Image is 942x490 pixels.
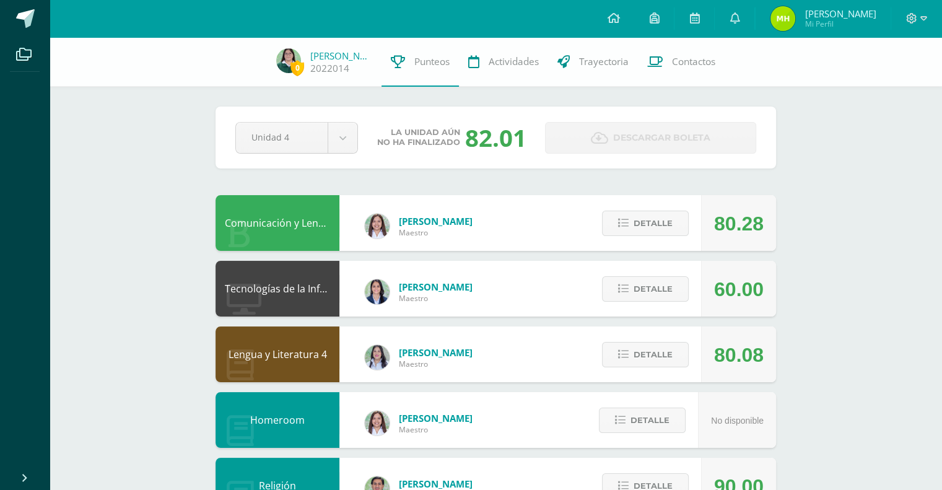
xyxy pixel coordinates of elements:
[399,346,473,359] span: [PERSON_NAME]
[602,276,689,302] button: Detalle
[399,227,473,238] span: Maestro
[459,37,548,87] a: Actividades
[602,211,689,236] button: Detalle
[548,37,638,87] a: Trayectoria
[634,343,673,366] span: Detalle
[711,416,764,426] span: No disponible
[310,50,372,62] a: [PERSON_NAME]
[377,128,460,147] span: La unidad aún no ha finalizado
[599,408,686,433] button: Detalle
[465,121,526,154] div: 82.01
[770,6,795,31] img: 8cfee9302e94c67f695fad48b611364c.png
[634,212,673,235] span: Detalle
[216,392,339,448] div: Homeroom
[310,62,349,75] a: 2022014
[399,412,473,424] span: [PERSON_NAME]
[672,55,715,68] span: Contactos
[290,60,304,76] span: 0
[399,424,473,435] span: Maestro
[276,48,301,73] img: 3e3fd6e5ab412e34de53ec92eb8dbd43.png
[714,261,764,317] div: 60.00
[399,478,473,490] span: [PERSON_NAME]
[634,278,673,300] span: Detalle
[714,327,764,383] div: 80.08
[399,215,473,227] span: [PERSON_NAME]
[613,123,710,153] span: Descargar boleta
[414,55,450,68] span: Punteos
[630,409,669,432] span: Detalle
[216,326,339,382] div: Lengua y Literatura 4
[216,195,339,251] div: Comunicación y Lenguaje L3 Inglés 4
[638,37,725,87] a: Contactos
[805,19,876,29] span: Mi Perfil
[365,345,390,370] img: df6a3bad71d85cf97c4a6d1acf904499.png
[805,7,876,20] span: [PERSON_NAME]
[714,196,764,252] div: 80.28
[382,37,459,87] a: Punteos
[216,261,339,317] div: Tecnologías de la Información y la Comunicación 4
[236,123,357,153] a: Unidad 4
[365,411,390,435] img: acecb51a315cac2de2e3deefdb732c9f.png
[399,281,473,293] span: [PERSON_NAME]
[579,55,629,68] span: Trayectoria
[365,279,390,304] img: 7489ccb779e23ff9f2c3e89c21f82ed0.png
[489,55,539,68] span: Actividades
[602,342,689,367] button: Detalle
[399,359,473,369] span: Maestro
[365,214,390,238] img: acecb51a315cac2de2e3deefdb732c9f.png
[399,293,473,304] span: Maestro
[251,123,312,152] span: Unidad 4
